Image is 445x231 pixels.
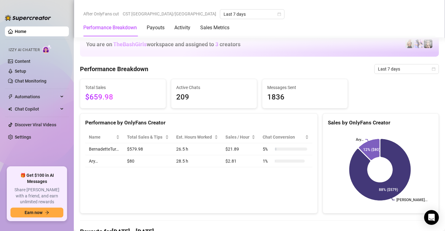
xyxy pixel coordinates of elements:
[9,47,40,53] span: Izzy AI Chatter
[123,155,172,167] td: $80
[396,198,427,202] text: [PERSON_NAME]...
[113,41,147,47] span: TheBashGirls
[277,12,281,16] span: calendar
[176,91,252,103] span: 209
[85,143,123,155] td: BernadetteTur…
[15,79,46,83] a: Chat Monitoring
[85,131,123,143] th: Name
[83,24,137,31] div: Performance Breakdown
[85,119,312,127] div: Performance by OnlyFans Creator
[215,41,218,47] span: 3
[85,91,161,103] span: $659.98
[200,24,229,31] div: Sales Metrics
[15,69,26,74] a: Setup
[42,45,52,54] img: AI Chatter
[222,143,259,155] td: $21.89
[356,137,363,142] text: Ary…
[173,143,222,155] td: 26.5 h
[328,119,434,127] div: Sales by OnlyFans Creator
[8,94,13,99] span: thunderbolt
[176,84,252,91] span: Active Chats
[173,155,222,167] td: 28.5 h
[15,29,26,34] a: Home
[176,134,213,140] div: Est. Hours Worked
[405,39,414,48] img: BernadetteTur
[80,65,148,73] h4: Performance Breakdown
[5,15,51,21] img: logo-BBDzfeDw.svg
[123,131,172,143] th: Total Sales & Tips
[15,122,56,127] a: Discover Viral Videos
[415,39,423,48] img: Ary
[267,91,343,103] span: 1836
[222,131,259,143] th: Sales / Hour
[123,143,172,155] td: $579.98
[263,158,272,164] span: 1 %
[45,210,49,215] span: arrow-right
[8,107,12,111] img: Chat Copilot
[424,39,432,48] img: Bonnie
[424,210,439,225] div: Open Intercom Messenger
[10,187,63,205] span: Share [PERSON_NAME] with a friend, and earn unlimited rewards
[147,24,165,31] div: Payouts
[25,210,42,215] span: Earn now
[15,59,30,64] a: Content
[89,134,115,140] span: Name
[267,84,343,91] span: Messages Sent
[263,134,304,140] span: Chat Conversion
[432,67,435,71] span: calendar
[259,131,312,143] th: Chat Conversion
[127,134,164,140] span: Total Sales & Tips
[15,92,58,102] span: Automations
[15,135,31,140] a: Settings
[174,24,190,31] div: Activity
[10,208,63,217] button: Earn nowarrow-right
[85,84,161,91] span: Total Sales
[263,146,272,152] span: 5 %
[378,64,435,74] span: Last 7 days
[123,9,216,18] span: CST [GEOGRAPHIC_DATA]/[GEOGRAPHIC_DATA]
[222,155,259,167] td: $2.81
[86,41,240,48] h1: You are on workspace and assigned to creators
[224,10,281,19] span: Last 7 days
[85,155,123,167] td: Ary…
[83,9,119,18] span: After OnlyFans cut
[225,134,250,140] span: Sales / Hour
[10,172,63,184] span: 🎁 Get $100 in AI Messages
[15,104,58,114] span: Chat Copilot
